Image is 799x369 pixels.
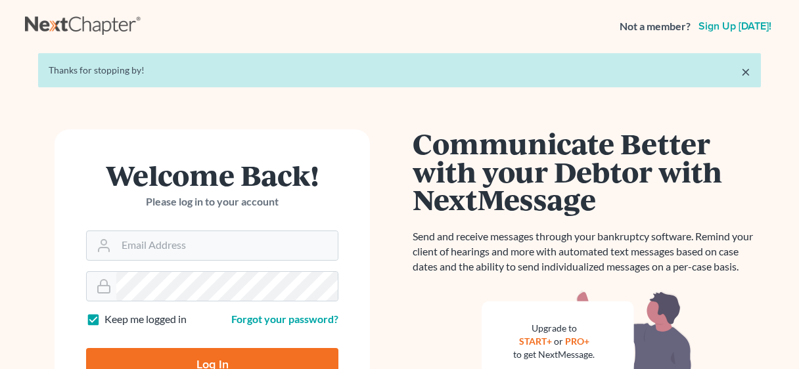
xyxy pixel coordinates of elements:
a: Forgot your password? [231,313,338,325]
p: Send and receive messages through your bankruptcy software. Remind your client of hearings and mo... [413,229,761,274]
div: Thanks for stopping by! [49,64,750,77]
h1: Communicate Better with your Debtor with NextMessage [413,129,761,213]
a: × [741,64,750,79]
a: Sign up [DATE]! [696,21,774,32]
h1: Welcome Back! [86,161,338,189]
span: or [554,336,563,347]
div: to get NextMessage. [513,348,595,361]
p: Please log in to your account [86,194,338,209]
label: Keep me logged in [104,312,187,327]
input: Email Address [116,231,338,260]
a: START+ [519,336,552,347]
a: PRO+ [565,336,589,347]
div: Upgrade to [513,322,595,335]
strong: Not a member? [620,19,691,34]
